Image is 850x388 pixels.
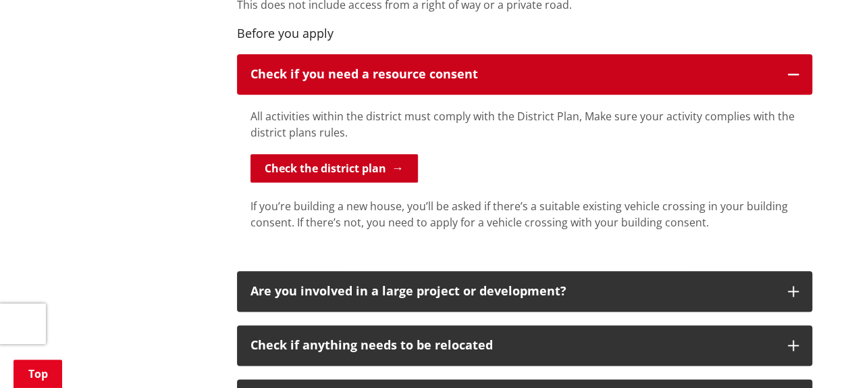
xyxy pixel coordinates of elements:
p: Check if you need a resource consent [250,68,774,81]
p: All activities within the district must comply with the District Plan, Make sure your activity co... [250,108,799,141]
h4: Before you apply [237,26,812,41]
button: Check if anything needs to be relocated [237,325,812,366]
button: Check if you need a resource consent [237,54,812,95]
p: Check if anything needs to be relocated [250,339,774,352]
p: If you’re building a new house, you’ll be asked if there’s a suitable existing vehicle crossing i... [250,198,799,231]
iframe: Messenger Launcher [788,331,836,380]
p: Are you involved in a large project or development? [250,285,774,298]
button: Are you involved in a large project or development? [237,271,812,312]
a: Check the district plan [250,154,418,183]
a: Top [14,360,62,388]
